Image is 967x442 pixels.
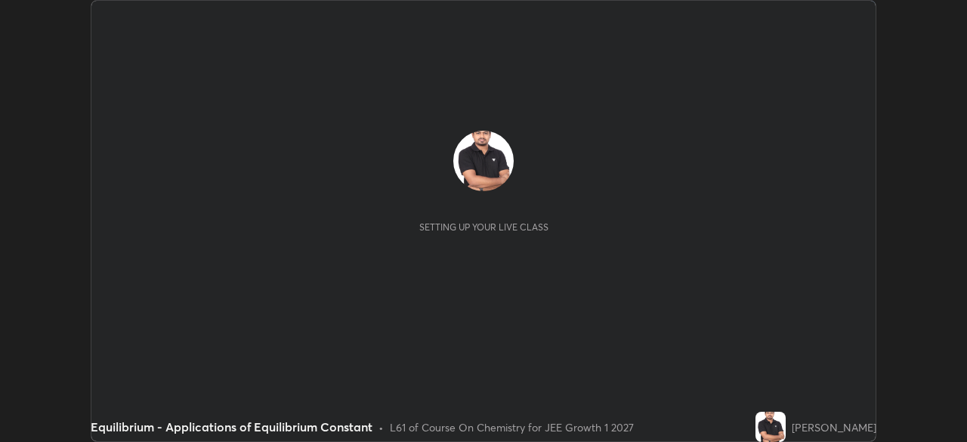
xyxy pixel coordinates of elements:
img: 5fba970c85c7484fbef5fa1617cbed6b.jpg [453,131,514,191]
div: L61 of Course On Chemistry for JEE Growth 1 2027 [390,419,634,435]
div: [PERSON_NAME] [792,419,876,435]
div: Setting up your live class [419,221,548,233]
img: 5fba970c85c7484fbef5fa1617cbed6b.jpg [755,412,786,442]
div: Equilibrium - Applications of Equilibrium Constant [91,418,372,436]
div: • [378,419,384,435]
